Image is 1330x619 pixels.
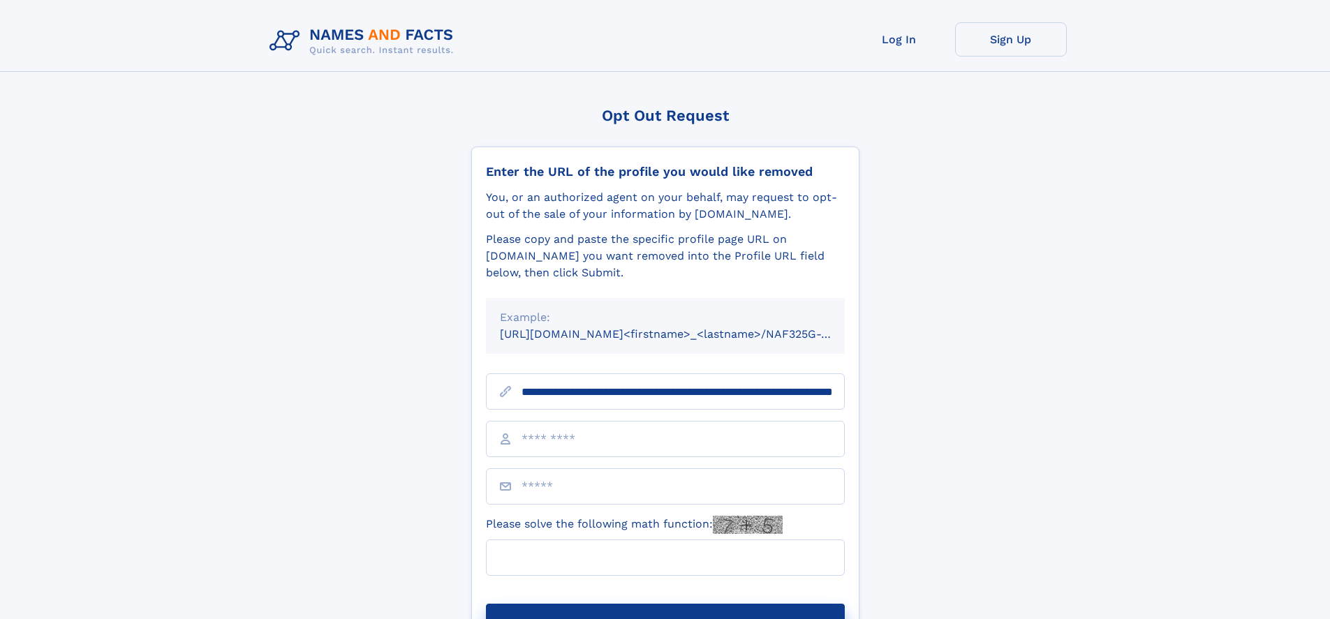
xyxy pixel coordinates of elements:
[500,327,871,341] small: [URL][DOMAIN_NAME]<firstname>_<lastname>/NAF325G-xxxxxxxx
[486,164,845,179] div: Enter the URL of the profile you would like removed
[843,22,955,57] a: Log In
[264,22,465,60] img: Logo Names and Facts
[486,516,783,534] label: Please solve the following math function:
[486,189,845,223] div: You, or an authorized agent on your behalf, may request to opt-out of the sale of your informatio...
[500,309,831,326] div: Example:
[471,107,859,124] div: Opt Out Request
[955,22,1067,57] a: Sign Up
[486,231,845,281] div: Please copy and paste the specific profile page URL on [DOMAIN_NAME] you want removed into the Pr...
